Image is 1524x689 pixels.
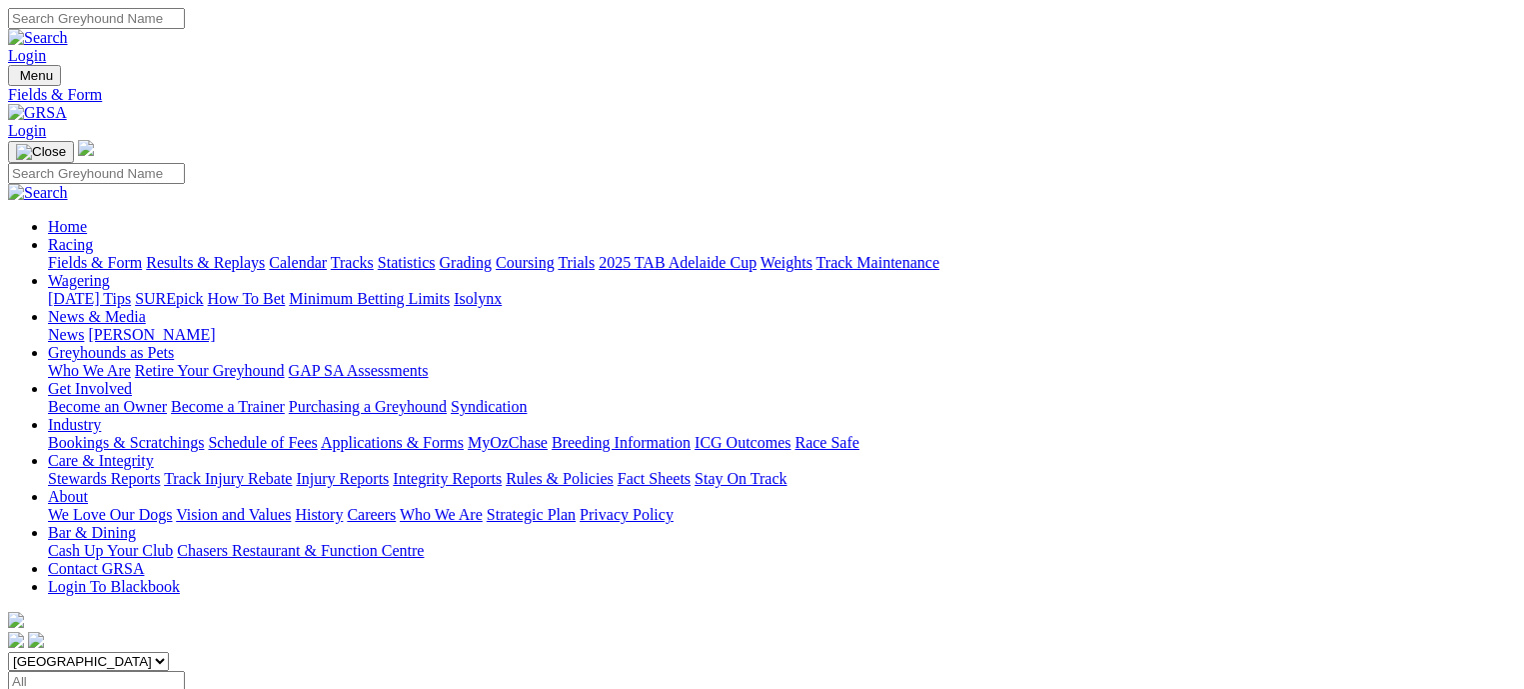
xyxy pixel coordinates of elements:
a: Breeding Information [552,434,691,451]
a: Bookings & Scratchings [48,434,204,451]
a: Login To Blackbook [48,578,180,595]
a: Coursing [496,254,555,271]
a: Get Involved [48,380,132,397]
a: How To Bet [208,290,286,307]
a: History [295,506,343,523]
a: Syndication [451,398,527,415]
button: Toggle navigation [8,141,74,163]
a: About [48,488,88,505]
a: Trials [558,254,595,271]
a: Who We Are [48,362,131,379]
button: Toggle navigation [8,65,61,86]
a: 2025 TAB Adelaide Cup [599,254,757,271]
a: Login [8,122,46,139]
a: Home [48,218,87,235]
a: Privacy Policy [580,506,674,523]
img: GRSA [8,104,67,122]
a: News [48,326,84,343]
a: Fields & Form [48,254,142,271]
a: ICG Outcomes [695,434,790,451]
a: [PERSON_NAME] [88,326,215,343]
a: Contact GRSA [48,560,144,577]
a: Track Injury Rebate [164,470,292,487]
a: Chasers Restaurant & Function Centre [177,542,424,559]
a: We Love Our Dogs [48,506,172,523]
a: Become a Trainer [171,398,285,415]
a: Greyhounds as Pets [48,344,174,361]
a: Bar & Dining [48,524,136,541]
a: GAP SA Assessments [289,362,429,379]
a: Who We Are [400,506,483,523]
a: Statistics [378,254,436,271]
a: [DATE] Tips [48,290,131,307]
div: Bar & Dining [48,542,1516,560]
input: Search [8,163,185,184]
a: Minimum Betting Limits [289,290,450,307]
a: Vision and Values [176,506,291,523]
a: Industry [48,416,101,433]
a: Stewards Reports [48,470,160,487]
div: About [48,506,1516,524]
a: Injury Reports [296,470,389,487]
img: Search [8,29,68,47]
a: Fact Sheets [618,470,691,487]
a: News & Media [48,308,146,325]
div: Wagering [48,290,1516,308]
a: Fields & Form [8,86,1516,104]
div: Industry [48,434,1516,452]
div: Get Involved [48,398,1516,416]
a: Tracks [331,254,374,271]
a: Racing [48,236,93,253]
a: Wagering [48,272,110,289]
div: News & Media [48,326,1516,344]
a: Results & Replays [146,254,265,271]
input: Search [8,8,185,29]
img: Close [16,144,66,160]
a: SUREpick [135,290,203,307]
a: Grading [440,254,492,271]
a: Become an Owner [48,398,167,415]
a: MyOzChase [468,434,548,451]
img: Search [8,184,68,202]
a: Applications & Forms [321,434,464,451]
a: Careers [347,506,396,523]
a: Isolynx [454,290,502,307]
img: facebook.svg [8,632,24,648]
a: Schedule of Fees [208,434,317,451]
div: Racing [48,254,1516,272]
div: Greyhounds as Pets [48,362,1516,380]
a: Integrity Reports [393,470,502,487]
a: Stay On Track [695,470,786,487]
a: Strategic Plan [487,506,576,523]
a: Care & Integrity [48,452,154,469]
span: Menu [20,68,53,83]
a: Cash Up Your Club [48,542,173,559]
a: Race Safe [794,434,858,451]
a: Track Maintenance [816,254,939,271]
a: Login [8,47,46,64]
img: logo-grsa-white.png [78,140,94,156]
img: logo-grsa-white.png [8,612,24,628]
a: Calendar [269,254,327,271]
img: twitter.svg [28,632,44,648]
a: Weights [761,254,812,271]
a: Purchasing a Greyhound [289,398,447,415]
a: Retire Your Greyhound [135,362,285,379]
a: Rules & Policies [506,470,614,487]
div: Care & Integrity [48,470,1516,488]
